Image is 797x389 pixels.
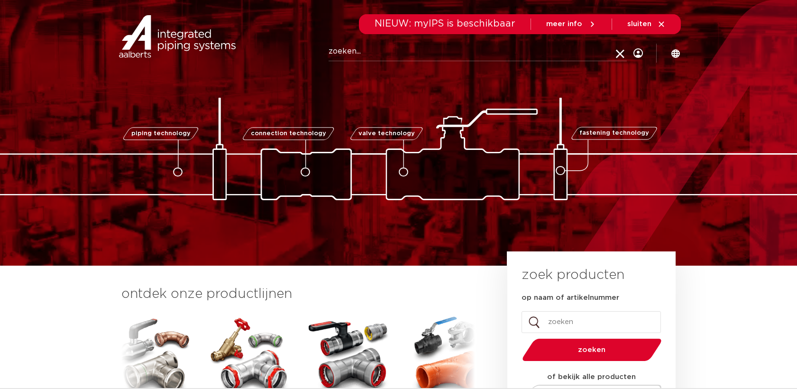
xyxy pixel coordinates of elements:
span: NIEUW: myIPS is beschikbaar [375,19,515,28]
h3: ontdek onze productlijnen [121,285,475,304]
span: meer info [546,20,582,28]
div: my IPS [633,34,643,73]
span: valve technology [358,130,415,137]
button: zoeken [518,338,665,362]
input: zoeken... [329,42,627,61]
span: connection technology [250,130,326,137]
span: sluiten [627,20,651,28]
span: fastening technology [579,130,649,137]
a: meer info [546,20,596,28]
input: zoeken [522,311,661,333]
a: sluiten [627,20,666,28]
strong: of bekijk alle producten [547,373,636,380]
h3: zoek producten [522,266,624,285]
span: piping technology [131,130,191,137]
label: op naam of artikelnummer [522,293,619,303]
span: zoeken [547,346,637,353]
